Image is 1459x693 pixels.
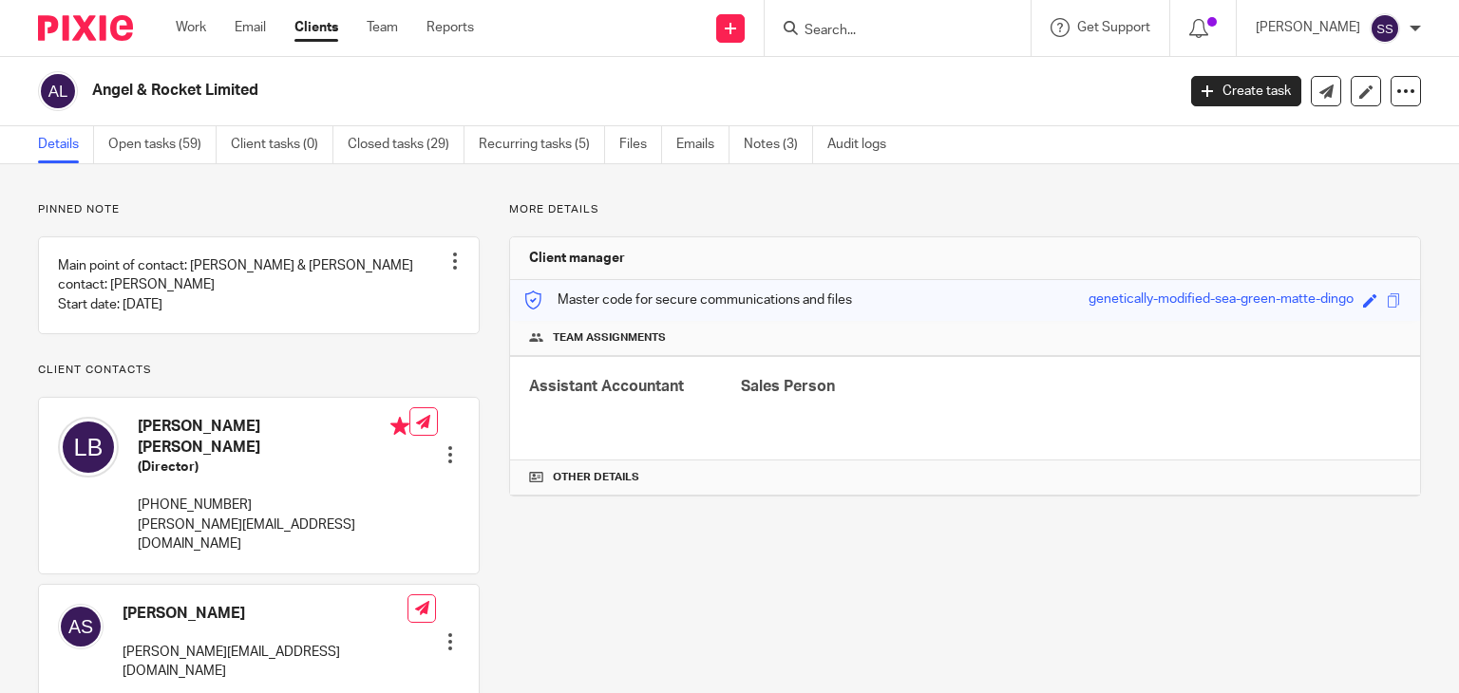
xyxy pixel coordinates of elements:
p: [PERSON_NAME][EMAIL_ADDRESS][DOMAIN_NAME] [123,643,407,682]
img: svg%3E [58,604,104,649]
input: Search [803,23,974,40]
i: Primary [390,417,409,436]
h4: [PERSON_NAME] [123,604,407,624]
h2: Angel & Rocket Limited [92,81,949,101]
span: Other details [553,470,639,485]
a: Notes (3) [744,126,813,163]
h5: (Director) [138,458,409,477]
p: More details [509,202,1421,217]
span: Copy to clipboard [1387,293,1401,308]
p: [PHONE_NUMBER] [138,496,409,515]
span: Sales Person [741,379,835,394]
p: Master code for secure communications and files [524,290,852,309]
a: Client tasks (0) [231,126,333,163]
span: Get Support [1077,21,1150,34]
span: Edit code [1363,293,1377,308]
span: Assistant Accountant [529,379,684,394]
a: Edit client [1351,76,1381,106]
a: Closed tasks (29) [348,126,464,163]
a: Emails [676,126,729,163]
a: Send new email [1311,76,1341,106]
h3: Client manager [529,249,625,268]
img: svg%3E [1370,13,1400,44]
img: svg%3E [58,417,119,478]
p: Client contacts [38,363,480,378]
p: Pinned note [38,202,480,217]
a: Details [38,126,94,163]
p: [PERSON_NAME][EMAIL_ADDRESS][DOMAIN_NAME] [138,515,409,554]
span: Team assignments [553,330,666,346]
a: Files [619,126,662,163]
h4: [PERSON_NAME] [PERSON_NAME] [138,417,409,458]
img: svg%3E [38,71,78,111]
a: Audit logs [827,126,900,163]
a: Recurring tasks (5) [479,126,605,163]
div: genetically-modified-sea-green-matte-dingo [1089,290,1354,311]
a: Reports [426,18,474,37]
a: Clients [294,18,338,37]
a: Create task [1191,76,1301,106]
img: Pixie [38,15,133,41]
a: Team [367,18,398,37]
p: [PERSON_NAME] [1256,18,1360,37]
a: Work [176,18,206,37]
a: Open tasks (59) [108,126,217,163]
a: Email [235,18,266,37]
